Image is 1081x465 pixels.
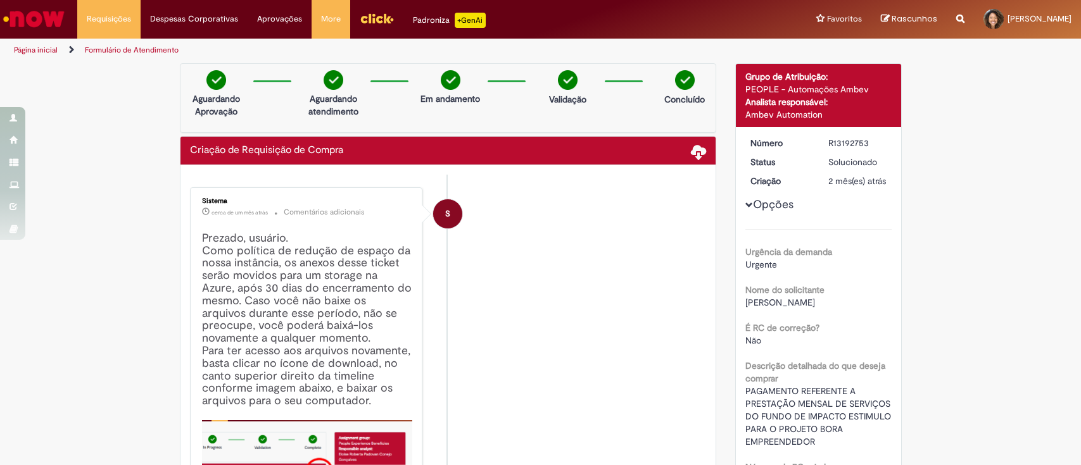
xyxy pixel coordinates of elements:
[675,70,695,90] img: check-circle-green.png
[433,199,462,228] div: System
[202,197,413,205] div: Sistema
[284,207,365,218] small: Comentários adicionais
[745,108,892,121] div: Ambev Automation
[741,175,819,187] dt: Criação
[257,13,302,25] span: Aprovações
[420,92,480,105] p: Em andamento
[321,13,341,25] span: More
[150,13,238,25] span: Despesas Corporativas
[828,175,886,187] time: 17/06/2025 10:35:58
[745,83,892,96] div: PEOPLE - Automações Ambev
[190,145,343,156] h2: Criação de Requisição de Compra Histórico de tíquete
[455,13,486,28] p: +GenAi
[212,209,268,216] time: 26/07/2025 02:01:54
[741,156,819,168] dt: Status
[303,92,364,118] p: Aguardando atendimento
[745,70,892,83] div: Grupo de Atribuição:
[14,45,58,55] a: Página inicial
[445,199,450,229] span: S
[206,70,226,90] img: check-circle-green.png
[745,284,825,295] b: Nome do solicitante
[85,45,179,55] a: Formulário de Atendimento
[745,360,885,384] b: Descrição detalhada do que deseja comprar
[186,92,247,118] p: Aguardando Aprovação
[828,175,887,187] div: 17/06/2025 10:35:58
[558,70,578,90] img: check-circle-green.png
[745,335,761,346] span: Não
[745,96,892,108] div: Analista responsável:
[691,144,706,159] span: Baixar anexos
[664,93,705,106] p: Concluído
[413,13,486,28] div: Padroniza
[745,385,894,447] span: PAGAMENTO REFERENTE A PRESTAÇÃO MENSAL DE SERVIÇOS DO FUNDO DE IMPACTO ESTIMULO PARA O PROJETO BO...
[1,6,66,32] img: ServiceNow
[745,297,815,308] span: [PERSON_NAME]
[745,322,819,333] b: É RC de correção?
[881,13,937,25] a: Rascunhos
[324,70,343,90] img: check-circle-green.png
[745,259,777,270] span: Urgente
[827,13,862,25] span: Favoritos
[87,13,131,25] span: Requisições
[360,9,394,28] img: click_logo_yellow_360x200.png
[212,209,268,216] span: cerca de um mês atrás
[745,246,832,257] b: Urgência da demanda
[441,70,460,90] img: check-circle-green.png
[828,156,887,168] div: Solucionado
[549,93,586,106] p: Validação
[892,13,937,25] span: Rascunhos
[828,175,886,187] span: 2 mês(es) atrás
[1008,13,1072,24] span: [PERSON_NAME]
[741,137,819,149] dt: Número
[828,137,887,149] div: R13192753
[9,39,711,62] ul: Trilhas de página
